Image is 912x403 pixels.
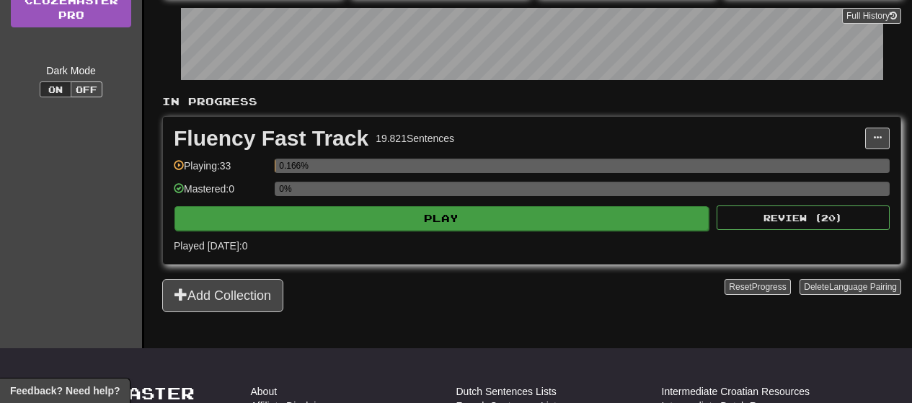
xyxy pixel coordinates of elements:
[752,282,787,292] span: Progress
[174,182,267,205] div: Mastered: 0
[456,384,557,399] a: Dutch Sentences Lists
[174,128,368,149] div: Fluency Fast Track
[10,384,120,398] span: Open feedback widget
[162,279,283,312] button: Add Collection
[829,282,897,292] span: Language Pairing
[174,159,267,182] div: Playing: 33
[174,240,247,252] span: Played [DATE]: 0
[376,131,454,146] div: 19.821 Sentences
[71,81,102,97] button: Off
[662,384,810,399] a: Intermediate Croatian Resources
[725,279,790,295] button: ResetProgress
[162,94,901,109] p: In Progress
[40,81,71,97] button: On
[174,206,709,231] button: Play
[842,8,901,24] button: Full History
[800,279,901,295] button: DeleteLanguage Pairing
[717,205,890,230] button: Review (20)
[11,63,131,78] div: Dark Mode
[251,384,278,399] a: About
